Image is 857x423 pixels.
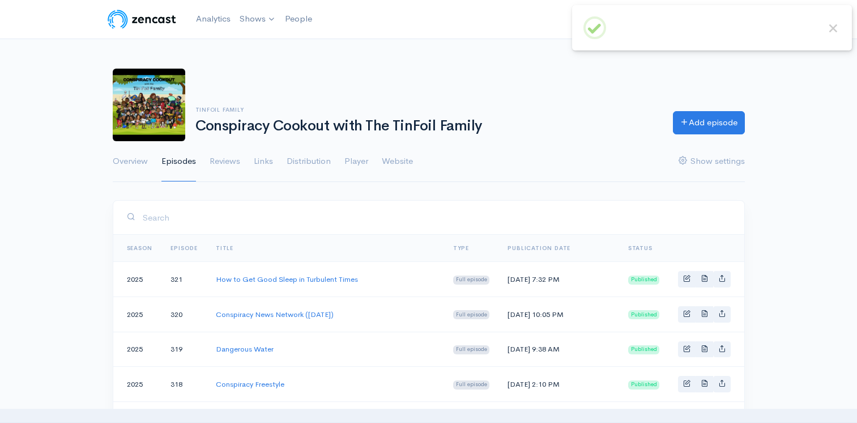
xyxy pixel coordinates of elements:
[113,332,162,367] td: 2025
[678,376,731,392] div: Basic example
[210,141,240,182] a: Reviews
[161,141,196,182] a: Episodes
[280,7,317,31] a: People
[679,141,745,182] a: Show settings
[498,332,619,367] td: [DATE] 9:38 AM
[113,297,162,332] td: 2025
[191,7,235,31] a: Analytics
[287,141,331,182] a: Distribution
[628,380,660,390] span: Published
[453,244,469,252] a: Type
[235,7,280,32] a: Shows
[195,118,659,134] h1: Conspiracy Cookout with The TinFoil Family
[113,141,148,182] a: Overview
[628,276,660,285] span: Published
[678,341,731,358] div: Basic example
[161,297,207,332] td: 320
[127,244,153,252] a: Season
[344,141,368,182] a: Player
[113,262,162,297] td: 2025
[498,297,619,332] td: [DATE] 10:05 PM
[216,310,334,319] a: Conspiracy News Network ([DATE])
[106,8,178,31] img: ZenCast Logo
[170,244,198,252] a: Episode
[216,244,233,252] a: Title
[628,244,653,252] span: Status
[678,306,731,323] div: Basic example
[142,206,731,229] input: Search
[628,345,660,354] span: Published
[453,380,490,390] span: Full episode
[498,262,619,297] td: [DATE] 7:32 PM
[161,367,207,402] td: 318
[216,344,274,354] a: Dangerous Water
[161,332,207,367] td: 319
[195,107,659,113] h6: TinFoil Family
[161,262,207,297] td: 321
[508,244,570,252] a: Publication date
[673,111,745,134] a: Add episode
[453,345,490,354] span: Full episode
[826,21,841,36] button: Close this dialog
[382,141,413,182] a: Website
[254,141,273,182] a: Links
[678,271,731,287] div: Basic example
[113,367,162,402] td: 2025
[216,379,284,389] a: Conspiracy Freestyle
[628,310,660,319] span: Published
[453,276,490,285] span: Full episode
[453,310,490,319] span: Full episode
[216,274,358,284] a: How to Get Good Sleep in Turbulent Times
[498,367,619,402] td: [DATE] 2:10 PM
